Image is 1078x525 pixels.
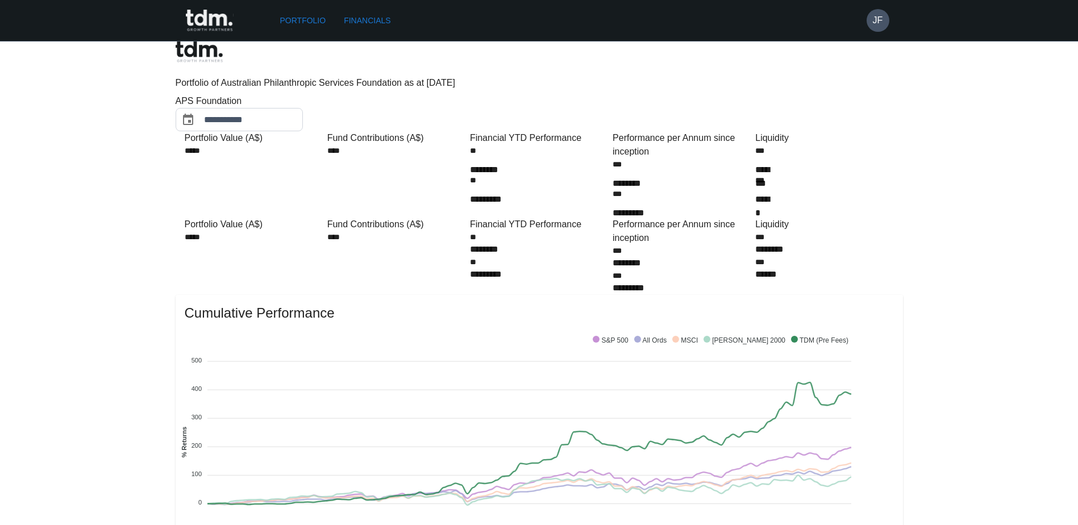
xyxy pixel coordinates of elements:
div: Liquidity [755,218,893,231]
div: Performance per Annum since inception [613,218,751,245]
text: % Returns [180,427,187,457]
tspan: 400 [191,385,201,392]
a: Financials [339,10,395,31]
tspan: 100 [191,470,201,477]
span: All Ords [634,336,667,344]
div: Fund Contributions (A$) [327,218,465,231]
button: JF [867,9,889,32]
h6: JF [873,14,883,27]
a: Portfolio [276,10,331,31]
div: Portfolio Value (A$) [185,131,323,145]
tspan: 0 [198,499,201,506]
span: S&P 500 [593,336,628,344]
p: Portfolio of Australian Philanthropic Services Foundation as at [DATE] [176,76,903,90]
div: APS Foundation [176,94,346,108]
tspan: 500 [191,357,201,364]
span: Cumulative Performance [185,304,894,322]
tspan: 300 [191,414,201,420]
div: Portfolio Value (A$) [185,218,323,231]
span: TDM (Pre Fees) [791,336,848,344]
span: [PERSON_NAME] 2000 [704,336,785,344]
div: Performance per Annum since inception [613,131,751,159]
div: Financial YTD Performance [470,131,608,145]
tspan: 200 [191,442,201,449]
div: Financial YTD Performance [470,218,608,231]
div: Liquidity [755,131,893,145]
button: Choose date, selected date is Aug 31, 2025 [177,109,199,131]
span: MSCI [672,336,698,344]
div: Fund Contributions (A$) [327,131,465,145]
